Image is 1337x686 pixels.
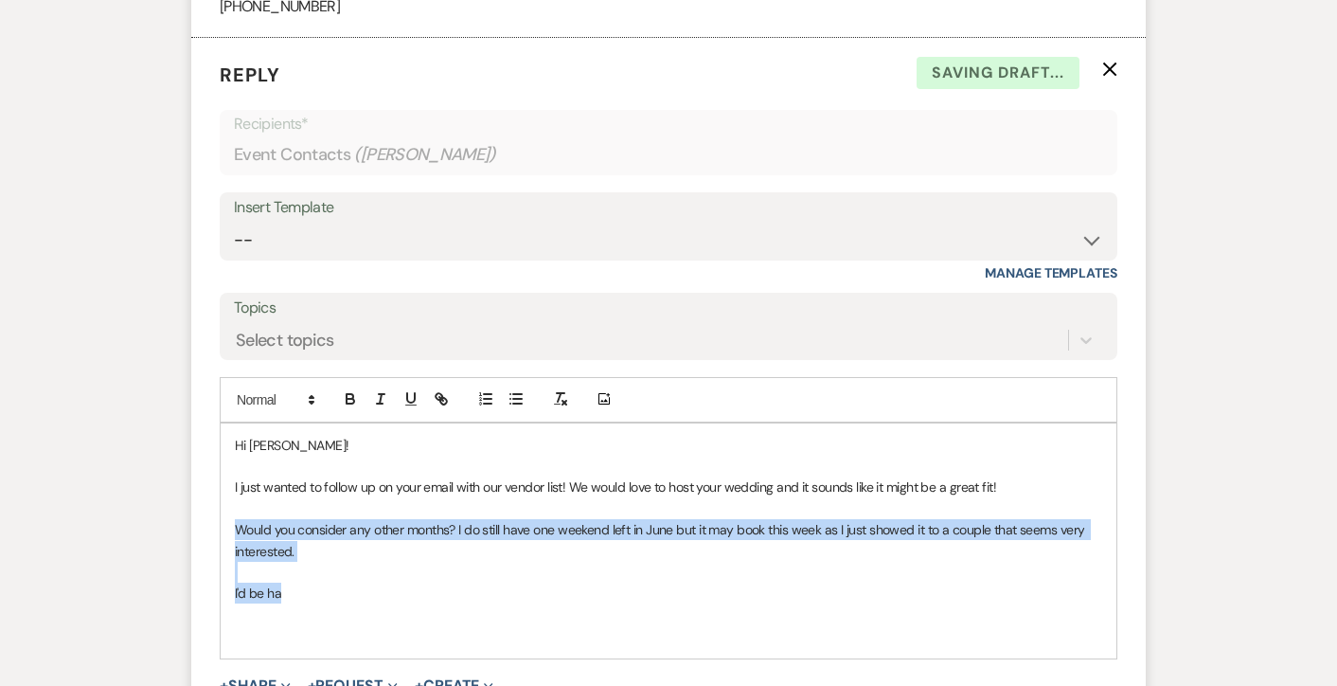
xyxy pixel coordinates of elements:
p: I'd be ha [235,583,1102,604]
div: Select topics [236,327,334,352]
div: Insert Template [234,194,1103,222]
p: Hi [PERSON_NAME]! [235,435,1102,456]
p: I just wanted to follow up on your email with our vendor list! We would love to host your wedding... [235,477,1102,497]
p: Recipients* [234,112,1103,136]
span: Saving draft... [917,57,1079,89]
span: ( [PERSON_NAME] ) [354,142,496,168]
p: Would you consider any other months? I do still have one weekend left in June but it may book thi... [235,519,1102,562]
div: Event Contacts [234,136,1103,173]
label: Topics [234,295,1103,322]
span: Reply [220,63,280,87]
a: Manage Templates [985,264,1117,281]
